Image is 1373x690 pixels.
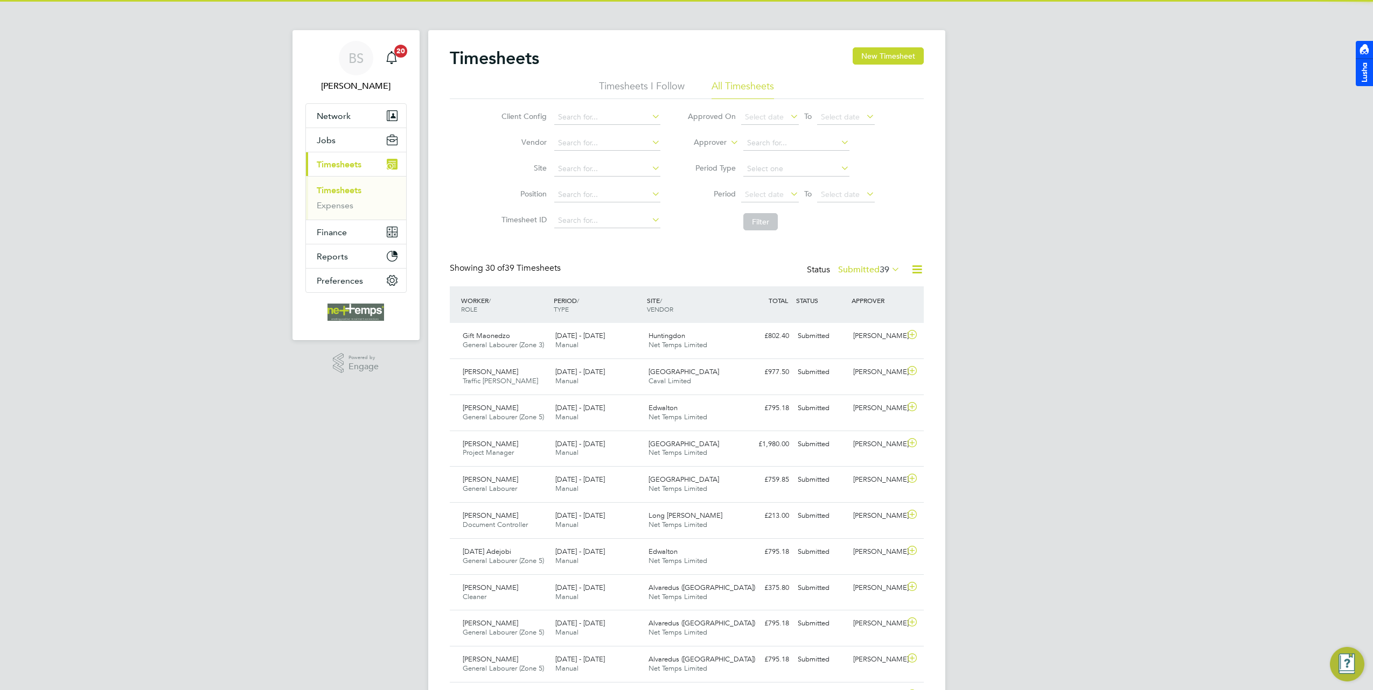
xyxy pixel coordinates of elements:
button: Preferences [306,269,406,292]
span: To [801,109,815,123]
span: Manual [555,484,579,493]
nav: Main navigation [292,30,420,340]
span: [GEOGRAPHIC_DATA] [649,367,719,376]
span: Manual [555,340,579,349]
div: Submitted [793,363,849,381]
button: New Timesheet [853,47,924,65]
span: Alvaredus ([GEOGRAPHIC_DATA]) [649,583,755,592]
span: [DATE] - [DATE] [555,475,605,484]
span: [GEOGRAPHIC_DATA] [649,439,719,448]
span: Huntingdon [649,331,685,340]
span: Project Manager [463,448,514,457]
span: TYPE [554,305,569,313]
div: £795.18 [737,615,793,632]
span: Long [PERSON_NAME] [649,511,722,520]
div: Submitted [793,435,849,453]
span: General Labourer (Zone 3) [463,340,544,349]
span: 30 of [485,263,505,273]
span: Brooke Sharp [305,80,407,93]
span: Manual [555,664,579,673]
label: Approver [678,137,727,148]
span: [PERSON_NAME] [463,439,518,448]
span: Caval Limited [649,376,691,385]
div: £1,980.00 [737,435,793,453]
span: Net Temps Limited [649,592,707,601]
span: Timesheets [317,159,361,170]
button: Filter [743,213,778,230]
div: [PERSON_NAME] [849,579,905,597]
span: [PERSON_NAME] [463,475,518,484]
span: [DATE] - [DATE] [555,403,605,412]
div: Status [807,263,902,278]
span: / [660,296,662,305]
div: SITE [644,291,737,319]
span: [DATE] - [DATE] [555,439,605,448]
span: Reports [317,251,348,262]
a: Powered byEngage [333,353,379,374]
span: Net Temps Limited [649,484,707,493]
span: Manual [555,628,579,637]
span: Alvaredus ([GEOGRAPHIC_DATA]) [649,654,755,664]
span: Network [317,111,351,121]
input: Search for... [554,187,660,202]
li: All Timesheets [712,80,774,99]
button: Reports [306,244,406,268]
span: [DATE] - [DATE] [555,654,605,664]
span: [DATE] - [DATE] [555,583,605,592]
span: [PERSON_NAME] [463,511,518,520]
span: ROLE [461,305,477,313]
span: General Labourer (Zone 5) [463,412,544,421]
span: / [489,296,491,305]
span: [DATE] - [DATE] [555,618,605,628]
input: Search for... [554,213,660,228]
span: Powered by [349,353,379,362]
span: To [801,187,815,201]
div: Timesheets [306,176,406,220]
div: £802.40 [737,327,793,345]
div: [PERSON_NAME] [849,363,905,381]
span: General Labourer (Zone 5) [463,556,544,565]
button: Network [306,104,406,128]
div: £977.50 [737,363,793,381]
span: Gift Maonedzo [463,331,510,340]
input: Search for... [554,110,660,125]
span: Net Temps Limited [649,628,707,637]
a: Timesheets [317,185,361,195]
span: Manual [555,412,579,421]
span: Cleaner [463,592,486,601]
span: Net Temps Limited [649,412,707,421]
button: Engage Resource Center [1330,647,1364,681]
span: Document Controller [463,520,528,529]
div: [PERSON_NAME] [849,651,905,668]
label: Submitted [838,264,900,275]
span: Manual [555,556,579,565]
div: Submitted [793,507,849,525]
span: Traffic [PERSON_NAME] [463,376,538,385]
div: [PERSON_NAME] [849,615,905,632]
div: WORKER [458,291,552,319]
span: [PERSON_NAME] [463,618,518,628]
div: [PERSON_NAME] [849,507,905,525]
div: PERIOD [551,291,644,319]
div: Submitted [793,615,849,632]
label: Site [498,163,547,173]
div: £795.18 [737,651,793,668]
span: [DATE] Adejobi [463,547,511,556]
div: Submitted [793,327,849,345]
div: [PERSON_NAME] [849,399,905,417]
div: STATUS [793,291,849,310]
span: [GEOGRAPHIC_DATA] [649,475,719,484]
span: [DATE] - [DATE] [555,511,605,520]
span: [PERSON_NAME] [463,654,518,664]
a: Expenses [317,200,353,210]
span: Edwalton [649,403,678,412]
button: Jobs [306,128,406,152]
span: Net Temps Limited [649,556,707,565]
span: Select date [821,189,860,199]
label: Timesheet ID [498,215,547,224]
span: Alvaredus ([GEOGRAPHIC_DATA]) [649,618,755,628]
div: £759.85 [737,471,793,489]
div: £795.18 [737,543,793,561]
div: Submitted [793,543,849,561]
label: Vendor [498,137,547,147]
